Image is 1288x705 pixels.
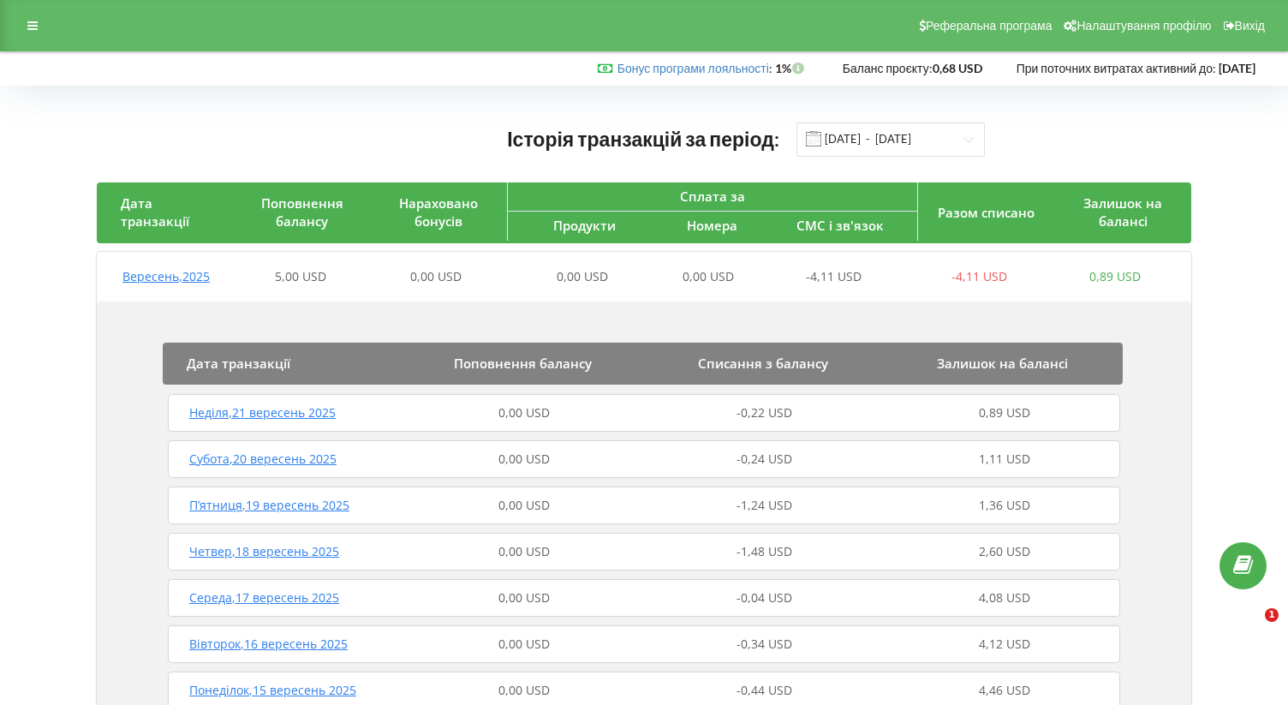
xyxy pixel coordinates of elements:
[979,404,1030,421] span: 0,89 USD
[933,61,982,75] strong: 0,68 USD
[275,268,326,284] span: 5,00 USD
[399,194,478,230] span: Нараховано бонусів
[553,217,616,234] span: Продукти
[189,636,348,652] span: Вівторок , 16 вересень 2025
[680,188,745,205] span: Сплата за
[806,268,862,284] span: -4,11 USD
[979,497,1030,513] span: 1,36 USD
[121,194,189,230] span: Дата транзакції
[736,589,792,606] span: -0,04 USD
[1083,194,1162,230] span: Залишок на балансі
[189,497,349,513] span: П’ятниця , 19 вересень 2025
[736,543,792,559] span: -1,48 USD
[1230,608,1271,649] iframe: Intercom live chat
[189,589,339,606] span: Середа , 17 вересень 2025
[557,268,608,284] span: 0,00 USD
[261,194,343,230] span: Поповнення балансу
[736,682,792,698] span: -0,44 USD
[187,355,290,372] span: Дата транзакції
[979,682,1030,698] span: 4,46 USD
[498,543,550,559] span: 0,00 USD
[698,355,828,372] span: Списання з балансу
[410,268,462,284] span: 0,00 USD
[507,127,779,151] span: Історія транзакцій за період:
[775,61,808,75] strong: 1%
[937,355,1068,372] span: Залишок на балансі
[926,19,1052,33] span: Реферальна програма
[796,217,884,234] span: СМС і зв'язок
[979,589,1030,606] span: 4,08 USD
[979,451,1030,467] span: 1,11 USD
[617,61,769,75] a: Бонус програми лояльності
[617,61,772,75] span: :
[979,636,1030,652] span: 4,12 USD
[189,543,339,559] span: Четвер , 18 вересень 2025
[498,451,550,467] span: 0,00 USD
[1235,19,1265,33] span: Вихід
[687,217,737,234] span: Номера
[189,451,337,467] span: Субота , 20 вересень 2025
[1017,61,1216,75] span: При поточних витратах активний до:
[736,497,792,513] span: -1,24 USD
[498,682,550,698] span: 0,00 USD
[1089,268,1141,284] span: 0,89 USD
[498,404,550,421] span: 0,00 USD
[1219,61,1255,75] strong: [DATE]
[498,636,550,652] span: 0,00 USD
[454,355,592,372] span: Поповнення балансу
[122,268,210,284] span: Вересень , 2025
[189,682,356,698] span: Понеділок , 15 вересень 2025
[736,451,792,467] span: -0,24 USD
[189,404,336,421] span: Неділя , 21 вересень 2025
[1076,19,1211,33] span: Налаштування профілю
[683,268,734,284] span: 0,00 USD
[938,204,1035,221] span: Разом списано
[1265,608,1279,622] span: 1
[951,268,1007,284] span: -4,11 USD
[498,589,550,606] span: 0,00 USD
[843,61,933,75] span: Баланс проєкту:
[498,497,550,513] span: 0,00 USD
[979,543,1030,559] span: 2,60 USD
[736,404,792,421] span: -0,22 USD
[736,636,792,652] span: -0,34 USD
